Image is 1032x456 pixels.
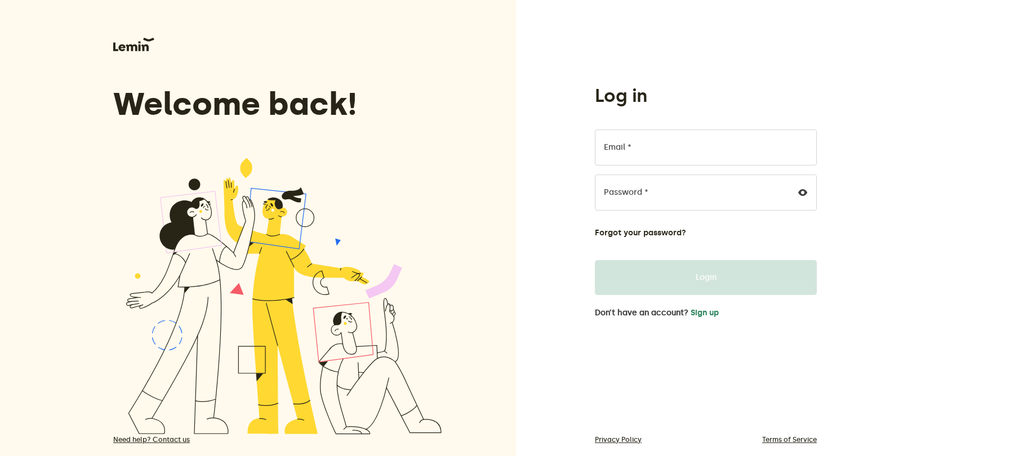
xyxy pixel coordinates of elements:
button: Sign up [691,309,719,318]
label: Password * [604,188,648,197]
span: Don’t have an account? [595,309,688,318]
label: Email * [604,143,631,152]
a: Terms of Service [762,435,817,444]
img: Lemin logo [113,38,154,51]
input: Email * [595,129,817,166]
button: Login [595,260,817,295]
a: Privacy Policy [595,435,642,444]
a: Need help? Contact us [113,435,456,444]
button: Forgot your password? [595,229,686,238]
h1: Log in [595,84,647,107]
h3: Welcome back! [113,86,456,122]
